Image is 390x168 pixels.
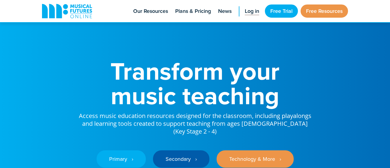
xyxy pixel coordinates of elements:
[301,4,348,18] a: Free Resources
[133,7,168,15] span: Our Resources
[78,108,312,135] p: Access music education resources designed for the classroom, including playalongs and learning to...
[218,7,232,15] span: News
[217,150,294,168] a: Technology & More ‎‏‏‎ ‎ ›
[175,7,211,15] span: Plans & Pricing
[245,7,259,15] span: Log in
[265,4,298,18] a: Free Trial
[153,150,209,168] a: Secondary ‎‏‏‎ ‎ ›
[97,150,146,168] a: Primary ‎‏‏‎ ‎ ›
[78,59,312,108] h1: Transform your music teaching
